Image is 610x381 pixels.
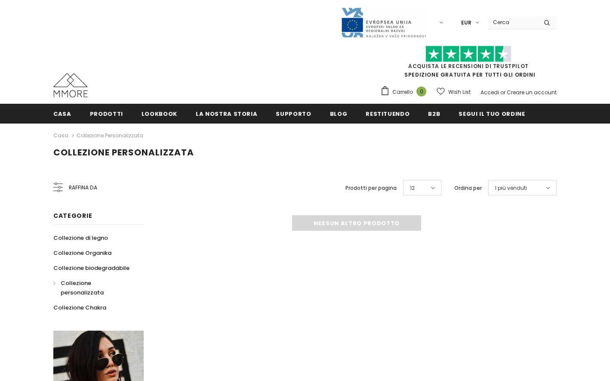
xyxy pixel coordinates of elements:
span: Lookbook [142,110,177,118]
img: Javni Razpis [341,7,427,38]
span: I più venduti [495,184,527,192]
label: Prodotti per pagina [345,184,397,192]
span: Collezione personalizzata [61,279,104,297]
a: Collezione di legno [53,230,108,245]
a: Casa [53,104,71,123]
span: supporto [276,110,311,118]
span: La nostra storia [196,110,257,118]
span: Segui il tuo ordine [459,110,525,118]
span: 0 [416,87,426,96]
span: Raffina da [69,183,97,192]
a: Restituendo [366,104,410,123]
span: 12 [410,184,415,192]
span: Categorie [53,211,92,220]
span: Carrello [392,88,413,96]
span: Restituendo [366,110,410,118]
a: Wish List [437,84,471,99]
a: supporto [276,104,311,123]
span: Prodotti [90,110,123,118]
a: Creare un account [507,89,557,96]
span: Blog [330,110,348,118]
a: Collezione Chakra [53,300,106,315]
a: Acquista le recensioni di TrustPilot [408,62,529,70]
span: Collezione di legno [53,234,108,242]
input: Search Site [488,16,537,28]
a: B2B [428,104,440,123]
a: La nostra storia [196,104,257,123]
a: Lookbook [142,104,177,123]
span: or [500,89,505,96]
a: Blog [330,104,348,123]
span: Collezione personalizzata [53,146,194,158]
a: Segui il tuo ordine [459,104,525,123]
span: Collezione Organika [53,249,111,257]
a: Collezione biodegradabile [53,260,129,276]
img: Casi MMORE [53,73,88,97]
span: EUR [461,19,471,27]
img: Fidati di Pilot Stars [425,46,511,62]
a: Collezione personalizzata [77,132,143,139]
span: Collezione Chakra [53,304,106,312]
a: Carrello 0 [380,86,431,99]
span: Casa [53,110,71,118]
a: Prodotti [90,104,123,123]
span: SPEDIZIONE GRATUITA PER TUTTI GLI ORDINI [380,50,557,78]
a: Casa [53,130,68,141]
a: Collezione personalizzata [53,276,134,300]
a: Accedi [481,89,499,96]
span: Collezione biodegradabile [53,264,129,272]
span: Wish List [448,88,471,96]
label: Ordina per [454,184,482,192]
a: Collezione Organika [53,245,111,260]
a: Javni Razpis [341,19,427,26]
span: B2B [428,110,440,118]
